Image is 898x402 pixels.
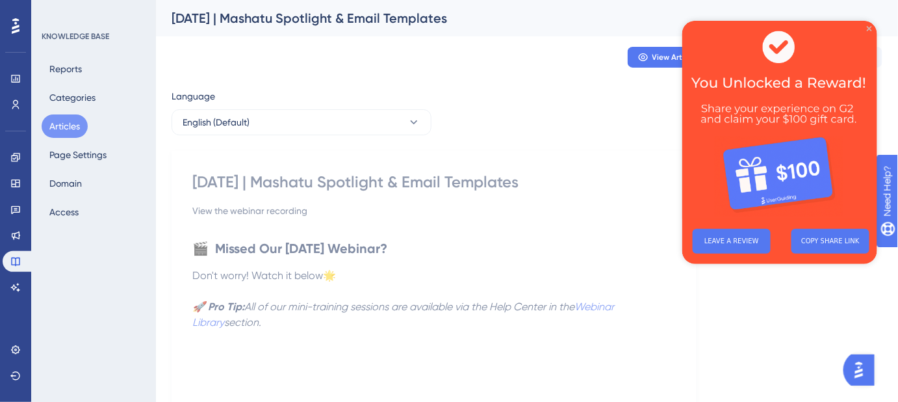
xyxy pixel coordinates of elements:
strong: 🎬 Missed Our [DATE] Webinar? [192,241,387,256]
span: Language [172,88,215,104]
span: View Article [652,52,696,62]
button: Domain [42,172,90,195]
strong: 🚀 Pro Tip: [192,301,244,313]
span: English (Default) [183,114,250,130]
button: Articles [42,114,88,138]
div: [DATE] | Mashatu Spotlight & Email Templates [172,9,850,27]
span: Don't worry! Watch it below🌟 [192,269,336,282]
button: English (Default) [172,109,431,135]
button: Page Settings [42,143,114,167]
button: Reports [42,57,90,81]
em: All of our mini-training sessions are available via the Help Center in the [244,301,574,313]
button: Access [42,200,86,224]
div: View the webinar recording [192,203,676,219]
em: section. [224,316,261,328]
div: Close Preview [185,5,190,10]
button: COPY SHARE LINK [109,208,187,233]
span: Need Help? [31,3,81,19]
button: View Article [628,47,706,68]
div: [DATE] | Mashatu Spotlight & Email Templates [192,172,676,193]
iframe: UserGuiding AI Assistant Launcher [843,351,882,390]
div: KNOWLEDGE BASE [42,31,109,42]
button: Categories [42,86,103,109]
button: LEAVE A REVIEW [10,208,88,233]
